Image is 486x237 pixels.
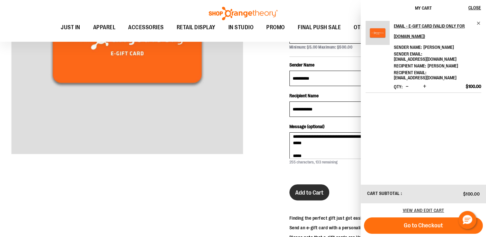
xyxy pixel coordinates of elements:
[354,20,383,35] span: OTF BY YOU
[476,21,481,26] a: Remove item
[289,45,318,49] span: Minimum: $5.00
[366,21,390,49] a: E-GIFT CARD (Valid ONLY for ShopOrangetheory.com)
[228,20,254,35] span: IN STUDIO
[428,63,458,68] span: [PERSON_NAME]
[170,20,222,35] a: RETAIL DISPLAY
[289,62,314,67] span: Sender Name
[394,63,426,68] dt: Recipient name
[318,45,352,49] span: Maximum: $500.00
[61,20,80,35] span: JUST IN
[128,20,164,35] span: ACCESSORIES
[289,184,329,200] button: Add to Cart
[87,20,122,35] a: APPAREL
[367,191,400,196] span: Cart Subtotal
[289,160,338,165] p: 255 characters, 133 remaining
[404,83,410,90] button: Decrease product quantity
[222,20,260,35] a: IN STUDIO
[289,124,324,129] span: Message (optional)
[394,75,456,80] span: [EMAIL_ADDRESS][DOMAIN_NAME]
[289,93,319,98] span: Recipient Name
[54,20,87,35] a: JUST IN
[458,211,476,229] button: Hello, have a question? Let’s chat.
[423,45,454,50] span: [PERSON_NAME]
[404,222,443,229] span: Go to Checkout
[394,51,422,57] dt: Sender email
[366,21,481,93] li: Product
[295,189,323,196] span: Add to Cart
[403,208,444,213] a: View and edit cart
[421,83,428,90] button: Increase product quantity
[466,83,481,89] span: $100.00
[364,217,483,234] button: Go to Checkout
[260,20,291,35] a: PROMO
[298,20,341,35] span: FINAL PUSH SALE
[394,84,402,89] label: Qty
[366,21,390,45] img: E-GIFT CARD (Valid ONLY for ShopOrangetheory.com)
[347,20,389,35] a: OTF BY YOU
[289,224,475,231] p: Send an e-gift card with a personalized note. Your gift will be delivered within 4 hours.
[289,215,475,221] p: Finding the perfect gift just got easier.
[394,70,426,75] dt: Recipient email
[394,21,481,41] a: EMAIL - E-GIFT CARD (Valid ONLY for [DOMAIN_NAME])
[394,57,456,62] span: [EMAIL_ADDRESS][DOMAIN_NAME]
[177,20,216,35] span: RETAIL DISPLAY
[122,20,170,35] a: ACCESSORIES
[291,20,348,35] a: FINAL PUSH SALE
[394,21,473,41] h2: EMAIL - E-GIFT CARD (Valid ONLY for [DOMAIN_NAME])
[394,45,422,50] dt: Sender name
[93,20,116,35] span: APPAREL
[266,20,285,35] span: PROMO
[208,7,278,20] img: Shop Orangetheory
[468,5,481,10] span: Close
[463,191,480,197] span: $100.00
[415,5,432,11] span: My Cart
